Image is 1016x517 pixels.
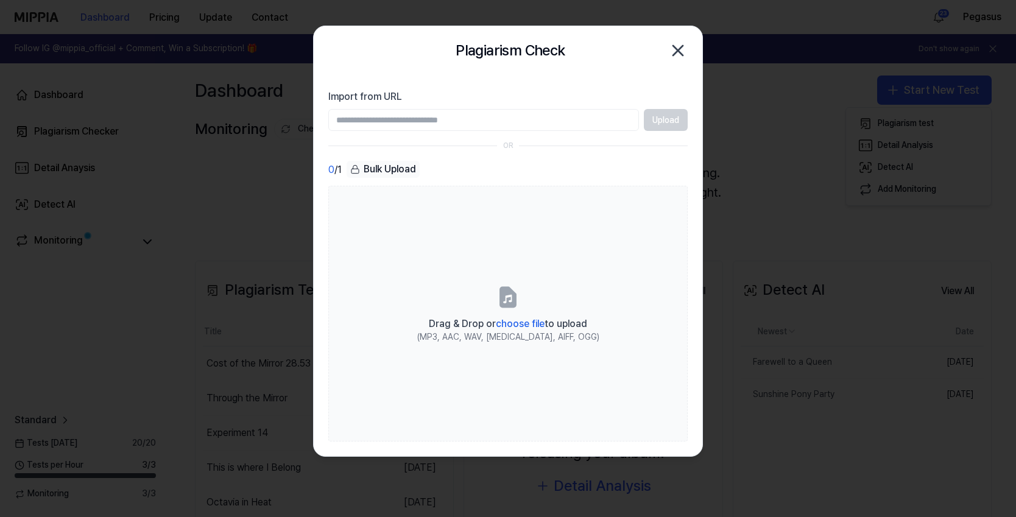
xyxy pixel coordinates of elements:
[328,163,334,177] span: 0
[347,161,420,178] button: Bulk Upload
[328,161,342,178] div: / 1
[328,90,688,104] label: Import from URL
[503,141,513,151] div: OR
[456,39,565,62] h2: Plagiarism Check
[496,318,545,329] span: choose file
[417,331,599,343] div: (MP3, AAC, WAV, [MEDICAL_DATA], AIFF, OGG)
[429,318,587,329] span: Drag & Drop or to upload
